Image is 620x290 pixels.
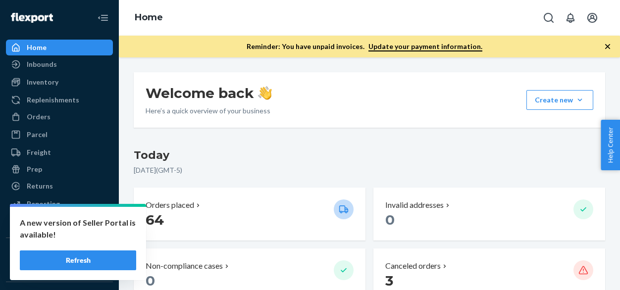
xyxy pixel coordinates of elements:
[6,92,113,108] a: Replenishments
[146,106,272,116] p: Here’s a quick overview of your business
[20,250,136,270] button: Refresh
[134,165,605,175] p: [DATE] ( GMT-5 )
[27,59,57,69] div: Inbounds
[11,13,53,23] img: Flexport logo
[127,3,171,32] ol: breadcrumbs
[373,188,605,241] button: Invalid addresses 0
[6,127,113,143] a: Parcel
[135,12,163,23] a: Home
[6,214,113,230] a: Billing
[6,196,113,212] a: Reporting
[6,40,113,55] a: Home
[146,272,155,289] span: 0
[247,42,482,51] p: Reminder: You have unpaid invoices.
[6,74,113,90] a: Inventory
[6,246,113,262] button: Integrations
[6,56,113,72] a: Inbounds
[27,199,60,209] div: Reporting
[6,178,113,194] a: Returns
[385,199,444,211] p: Invalid addresses
[601,120,620,170] button: Help Center
[27,112,51,122] div: Orders
[134,188,365,241] button: Orders placed 64
[6,145,113,160] a: Freight
[27,43,47,52] div: Home
[27,147,51,157] div: Freight
[27,77,58,87] div: Inventory
[539,8,559,28] button: Open Search Box
[134,147,605,163] h3: Today
[93,8,113,28] button: Close Navigation
[6,266,113,278] a: Add Integration
[385,211,395,228] span: 0
[146,211,164,228] span: 64
[582,8,602,28] button: Open account menu
[526,90,593,110] button: Create new
[146,199,194,211] p: Orders placed
[385,272,393,289] span: 3
[385,260,441,272] p: Canceled orders
[27,95,79,105] div: Replenishments
[20,217,136,241] p: A new version of Seller Portal is available!
[27,181,53,191] div: Returns
[6,109,113,125] a: Orders
[561,8,580,28] button: Open notifications
[27,130,48,140] div: Parcel
[146,260,223,272] p: Non-compliance cases
[27,164,42,174] div: Prep
[6,161,113,177] a: Prep
[368,42,482,51] a: Update your payment information.
[258,86,272,100] img: hand-wave emoji
[146,84,272,102] h1: Welcome back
